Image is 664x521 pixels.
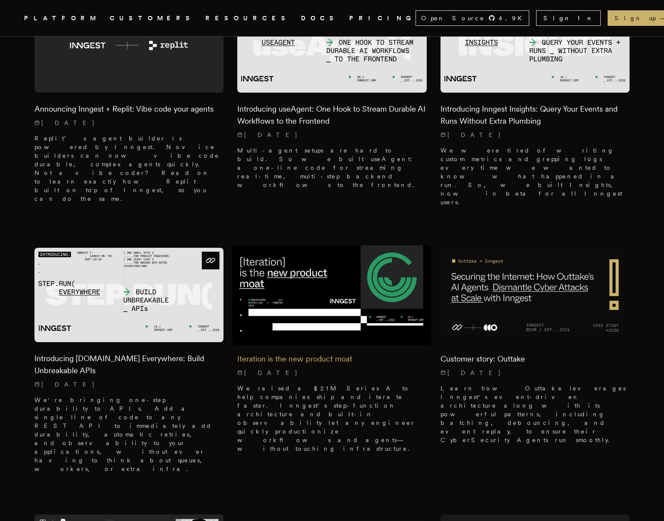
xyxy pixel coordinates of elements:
h2: Introducing [DOMAIN_NAME] Everywhere: Build Unbreakable APIs [34,353,223,377]
h2: Announcing Inngest + Replit: Vibe code your agents [34,103,223,115]
p: Replit’s agent builder is powered by Inngest. Novice builders can now vibe code durable, complex ... [34,134,223,203]
span: 4.9 K [499,14,527,22]
p: We were tired of writing custom metrics and grepping logs every time we wanted to know what happe... [441,146,630,206]
p: [DATE] [237,131,426,139]
a: Sign In [536,10,601,26]
a: Featured image for Iteration is the new product moat blog postIteration is the new product moat[D... [237,248,426,460]
a: Featured image for Introducing Step.Run Everywhere: Build Unbreakable APIs blog postIntroducing [... [34,248,223,480]
h2: Iteration is the new product moat [237,353,426,365]
p: [DATE] [441,368,630,377]
a: Featured image for Customer story: Outtake blog postCustomer story: Outtake[DATE] Learn how Outta... [441,248,630,451]
h2: Introducing useAgent: One Hook to Stream Durable AI Workflows to the Frontend [237,103,426,127]
p: We're bringing one-step durability to APIs. Add a single line of code to any REST API to immediat... [34,396,223,473]
p: We raised a $21M Series A to help companies ship and iterate faster. Inngest's step-function arch... [237,384,426,453]
h2: Introducing Inngest Insights: Query Your Events and Runs Without Extra Plumbing [441,103,630,127]
p: [DATE] [237,368,426,377]
img: Featured image for Introducing Step.Run Everywhere: Build Unbreakable APIs blog post [34,248,223,342]
p: Multi-agent setups are hard to build. So we built useAgent: a one-line code for streaming real-ti... [237,146,426,189]
a: DOCS [301,13,339,24]
h2: Customer story: Outtake [441,353,630,365]
p: [DATE] [34,380,223,389]
p: Learn how Outtake leverages Inngest's event-driven architecture along with its powerful patterns,... [441,384,630,444]
a: PRICING [349,13,416,24]
button: PLATFORM [24,13,99,24]
p: [DATE] [441,131,630,139]
button: RESOURCES [205,13,291,24]
img: Featured image for Customer story: Outtake blog post [441,248,630,343]
img: Featured image for Iteration is the new product moat blog post [233,245,431,345]
span: Open Source [421,14,485,22]
a: CUSTOMERS [110,13,195,24]
p: [DATE] [34,119,223,127]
